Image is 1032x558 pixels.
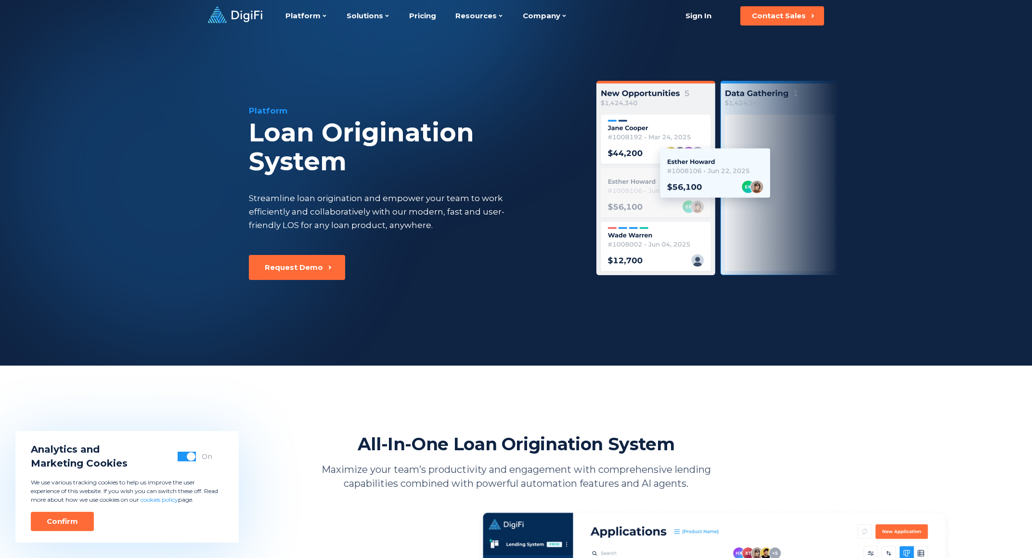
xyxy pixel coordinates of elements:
[265,263,323,272] div: Request Demo
[31,512,94,531] button: Confirm
[31,443,128,457] span: Analytics and
[31,478,223,504] p: We use various tracking cookies to help us improve the user experience of this website. If you wi...
[249,105,572,116] div: Platform
[307,463,725,491] p: Maximize your team’s productivity and engagement with comprehensive lending capabilities combined...
[249,191,522,232] div: Streamline loan origination and empower your team to work efficiently and collaboratively with ou...
[31,457,128,470] span: Marketing Cookies
[673,6,723,25] a: Sign In
[740,6,824,25] button: Contact Sales
[141,496,178,503] a: cookies policy
[358,433,675,455] h2: All-In-One Loan Origination System
[47,517,78,526] div: Confirm
[202,452,212,461] div: On
[752,11,806,21] div: Contact Sales
[249,118,572,176] div: Loan Origination System
[249,255,345,280] button: Request Demo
